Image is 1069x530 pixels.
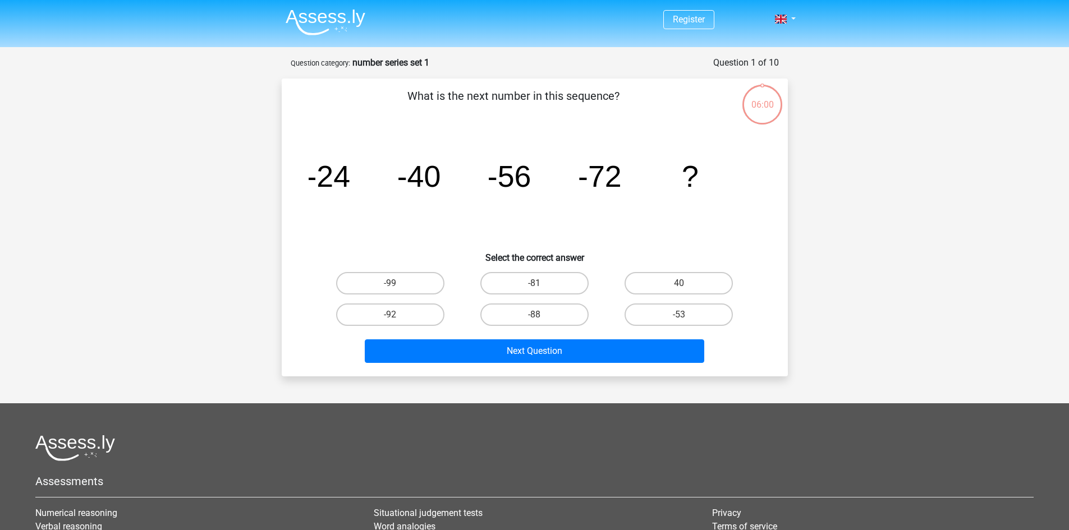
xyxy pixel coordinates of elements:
[336,272,444,294] label: -99
[625,272,733,294] label: 40
[300,243,770,263] h6: Select the correct answer
[713,56,779,70] div: Question 1 of 10
[306,159,350,193] tspan: -24
[286,9,365,35] img: Assessly
[35,474,1034,488] h5: Assessments
[365,339,704,363] button: Next Question
[480,272,589,294] label: -81
[374,508,483,518] a: Situational judgement tests
[741,84,783,112] div: 06:00
[35,508,117,518] a: Numerical reasoning
[712,508,741,518] a: Privacy
[487,159,531,193] tspan: -56
[578,159,622,193] tspan: -72
[35,435,115,461] img: Assessly logo
[397,159,441,193] tspan: -40
[625,303,733,326] label: -53
[480,303,589,326] label: -88
[300,87,728,121] p: What is the next number in this sequence?
[352,57,429,68] strong: number series set 1
[682,159,699,193] tspan: ?
[291,59,350,67] small: Question category:
[673,14,705,25] a: Register
[336,303,444,326] label: -92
